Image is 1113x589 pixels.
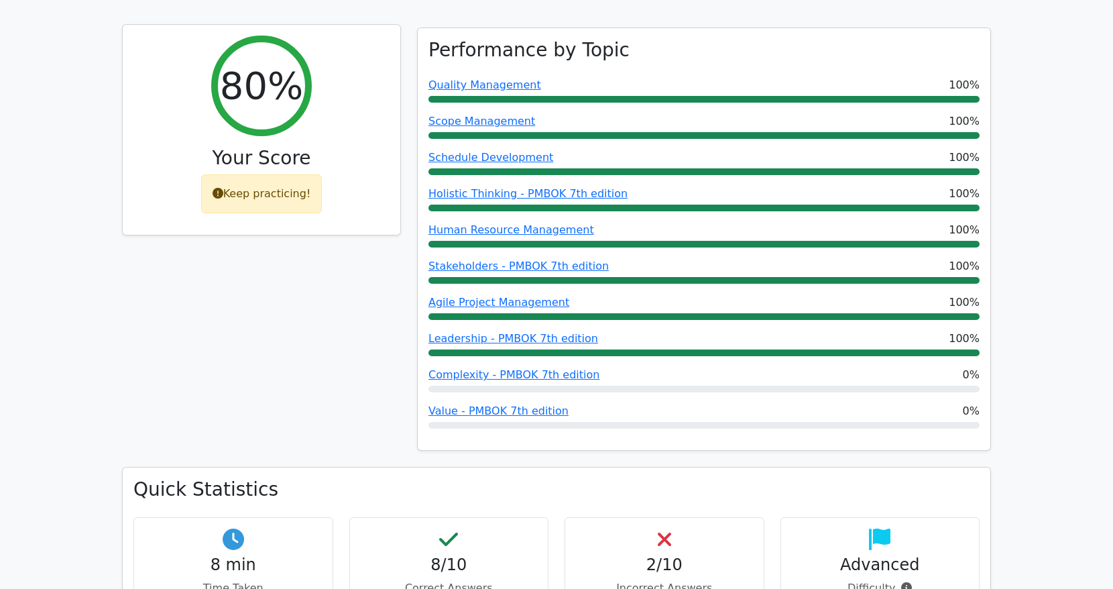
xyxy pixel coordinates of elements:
[428,39,630,62] h3: Performance by Topic
[949,150,980,166] span: 100%
[133,147,390,170] h3: Your Score
[133,478,980,501] h3: Quick Statistics
[428,332,598,345] a: Leadership - PMBOK 7th edition
[428,405,569,417] a: Value - PMBOK 7th edition
[428,151,553,164] a: Schedule Development
[428,260,609,272] a: Stakeholders - PMBOK 7th edition
[792,555,969,575] h4: Advanced
[428,187,628,200] a: Holistic Thinking - PMBOK 7th edition
[428,223,594,236] a: Human Resource Management
[949,331,980,347] span: 100%
[949,186,980,202] span: 100%
[576,555,753,575] h4: 2/10
[949,113,980,129] span: 100%
[428,78,541,91] a: Quality Management
[145,555,322,575] h4: 8 min
[963,367,980,383] span: 0%
[361,555,538,575] h4: 8/10
[949,294,980,311] span: 100%
[428,296,569,309] a: Agile Project Management
[220,63,303,108] h2: 80%
[428,368,599,381] a: Complexity - PMBOK 7th edition
[949,222,980,238] span: 100%
[428,115,535,127] a: Scope Management
[201,174,323,213] div: Keep practicing!
[949,77,980,93] span: 100%
[949,258,980,274] span: 100%
[963,403,980,419] span: 0%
